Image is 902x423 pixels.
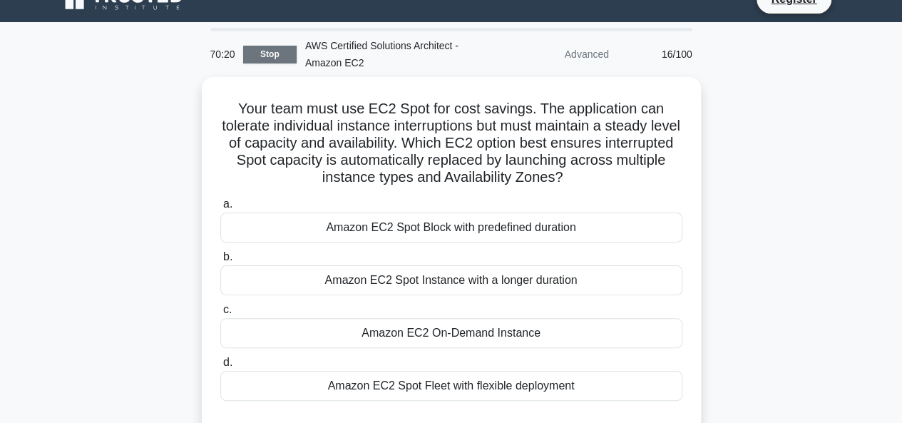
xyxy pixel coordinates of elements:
[202,40,243,68] div: 70:20
[220,265,682,295] div: Amazon EC2 Spot Instance with a longer duration
[220,318,682,348] div: Amazon EC2 On-Demand Instance
[219,100,684,187] h5: Your team must use EC2 Spot for cost savings. The application can tolerate individual instance in...
[223,356,232,368] span: d.
[223,250,232,263] span: b.
[223,198,232,210] span: a.
[223,303,232,315] span: c.
[220,371,682,401] div: Amazon EC2 Spot Fleet with flexible deployment
[220,213,682,243] div: Amazon EC2 Spot Block with predefined duration
[493,40,617,68] div: Advanced
[243,46,297,63] a: Stop
[297,31,493,77] div: AWS Certified Solutions Architect - Amazon EC2
[617,40,701,68] div: 16/100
